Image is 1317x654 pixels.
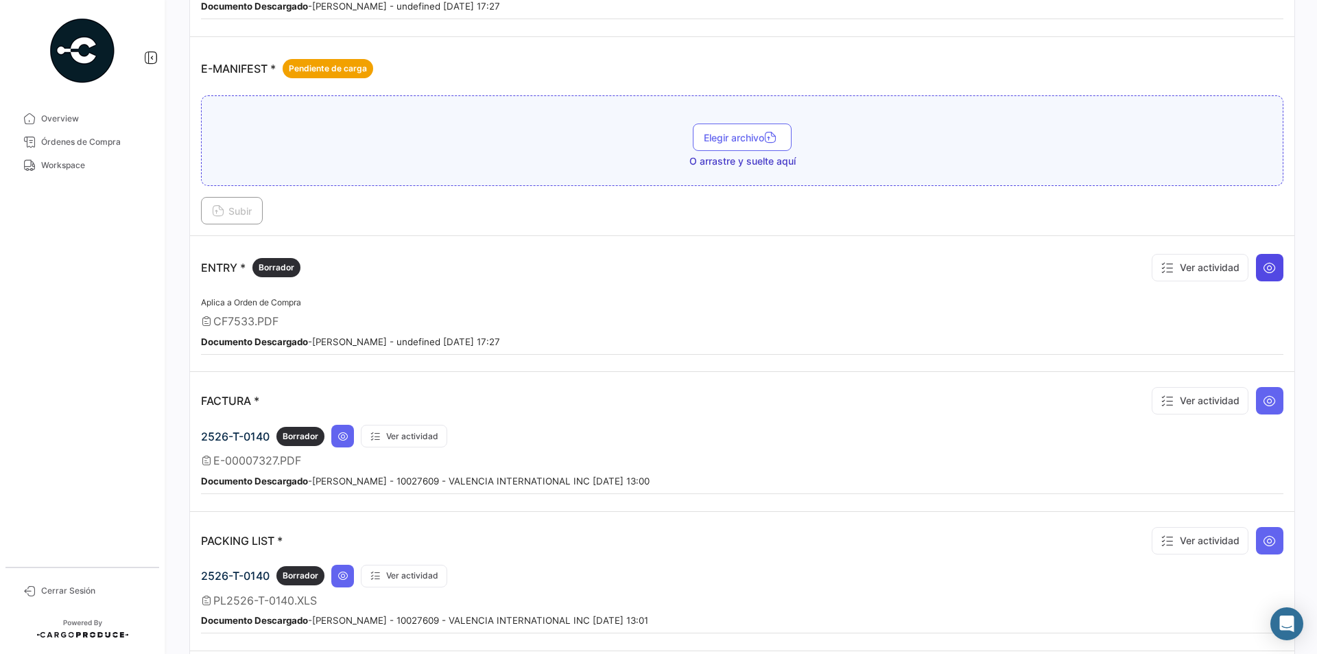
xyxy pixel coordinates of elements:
[201,197,263,224] button: Subir
[361,425,447,447] button: Ver actividad
[1152,527,1248,554] button: Ver actividad
[1152,254,1248,281] button: Ver actividad
[48,16,117,85] img: powered-by.png
[201,476,650,487] small: - [PERSON_NAME] - 10027609 - VALENCIA INTERNATIONAL INC [DATE] 13:00
[259,261,294,274] span: Borrador
[283,570,318,582] span: Borrador
[201,59,373,78] p: E-MANIFEST *
[212,205,252,217] span: Subir
[213,314,278,328] span: CF7533.PDF
[201,1,500,12] small: - [PERSON_NAME] - undefined [DATE] 17:27
[201,297,301,307] span: Aplica a Orden de Compra
[201,1,308,12] b: Documento Descargado
[41,113,148,125] span: Overview
[1152,387,1248,414] button: Ver actividad
[689,154,796,168] span: O arrastre y suelte aquí
[289,62,367,75] span: Pendiente de carga
[41,136,148,148] span: Órdenes de Compra
[361,565,447,587] button: Ver actividad
[201,336,500,347] small: - [PERSON_NAME] - undefined [DATE] 17:27
[201,534,283,548] p: PACKING LIST *
[201,258,300,277] p: ENTRY *
[201,615,648,626] small: - [PERSON_NAME] - 10027609 - VALENCIA INTERNATIONAL INC [DATE] 13:01
[213,454,301,467] span: E-00007327.PDF
[201,615,308,626] b: Documento Descargado
[201,394,259,408] p: FACTURA *
[11,154,154,177] a: Workspace
[704,132,781,143] span: Elegir archivo
[201,569,270,583] span: 2526-T-0140
[41,159,148,172] span: Workspace
[693,124,792,151] button: Elegir archivo
[201,430,270,443] span: 2526-T-0140
[11,107,154,130] a: Overview
[41,585,148,597] span: Cerrar Sesión
[213,594,317,607] span: PL2526-T-0140.XLS
[283,430,318,443] span: Borrador
[201,476,308,487] b: Documento Descargado
[11,130,154,154] a: Órdenes de Compra
[1270,607,1303,640] div: Abrir Intercom Messenger
[201,336,308,347] b: Documento Descargado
